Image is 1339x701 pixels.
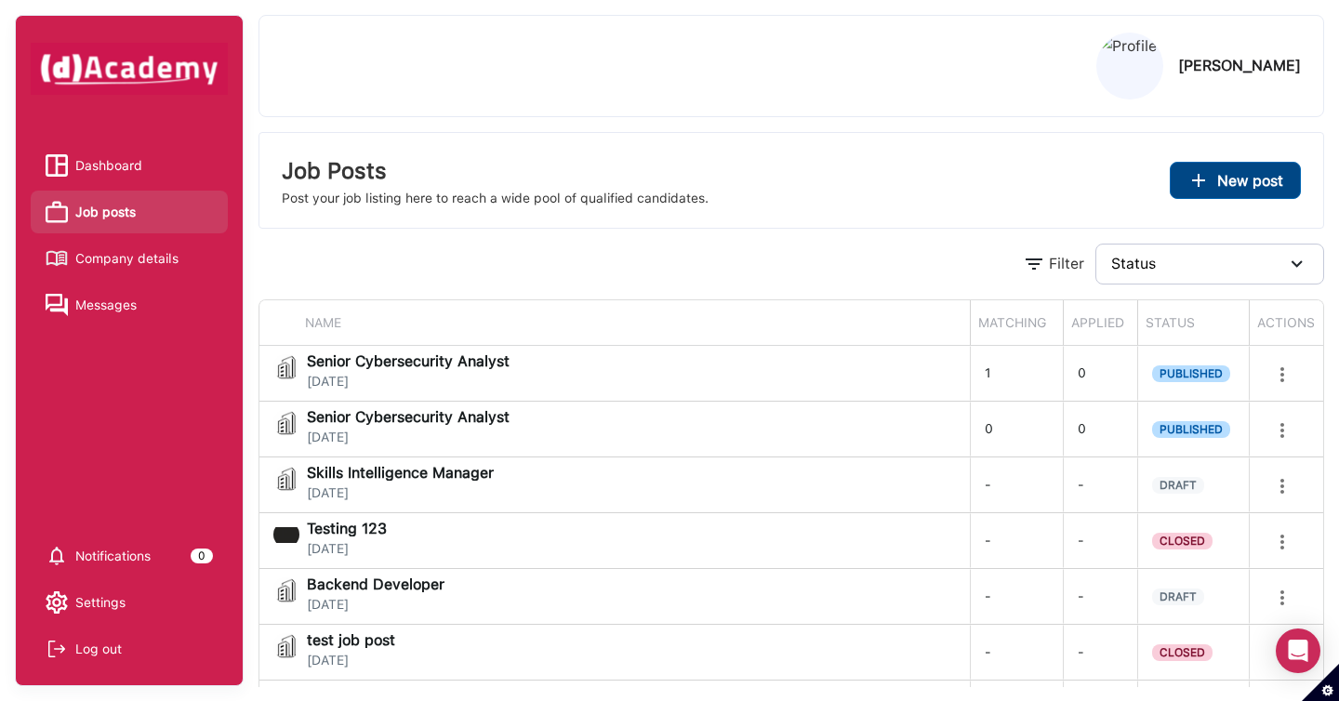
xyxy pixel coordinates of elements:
img: ... [1187,169,1210,192]
div: 0 [1063,402,1137,456]
span: New post [1217,172,1283,190]
span: NAME [305,315,341,330]
img: dAcademy [31,43,228,95]
span: [DATE] [307,430,510,445]
span: test job post [307,633,395,648]
span: [DATE] [307,597,444,613]
span: [DATE] [307,653,395,668]
div: - [1063,513,1137,568]
span: Messages [75,291,137,319]
span: APPLIED [1071,315,1124,330]
span: Settings [75,589,126,616]
span: PUBLISHED [1152,365,1230,382]
span: Skills Intelligence Manager [307,466,494,481]
span: DRAFT [1152,477,1204,494]
img: setting [46,591,68,614]
div: Open Intercom Messenger [1276,628,1320,673]
img: Company details icon [46,247,68,270]
img: Messages icon [46,294,68,316]
div: Job Posts [282,155,709,187]
img: jobi [273,410,299,436]
span: CLOSED [1152,533,1213,549]
span: DRAFT [1152,589,1204,605]
div: - [970,625,1063,680]
div: 0 [1063,346,1137,401]
div: - [970,569,1063,624]
span: [DATE] [307,541,387,557]
div: - [1063,569,1137,624]
span: Dashboard [75,152,142,179]
div: Filter [1049,254,1084,274]
button: more [1264,468,1301,505]
img: Dashboard icon [46,154,68,177]
span: Company details [75,245,179,272]
span: PUBLISHED [1152,421,1230,438]
a: Company details iconCompany details [46,245,213,272]
div: - [1063,625,1137,680]
img: jobi [273,633,299,659]
a: Dashboard iconDashboard [46,152,213,179]
button: Status [1095,244,1324,284]
span: STATUS [1146,315,1195,330]
img: Filter Icon [1023,253,1045,275]
button: Set cookie preferences [1302,664,1339,701]
img: jobi [273,354,299,380]
span: [DATE] [307,374,510,390]
span: ACTIONS [1257,315,1315,330]
img: Job posts icon [46,201,68,223]
span: Job posts [75,198,136,226]
a: Messages iconMessages [46,291,213,319]
img: Profile [1097,33,1162,99]
div: Log out [75,635,122,663]
span: Testing 123 [307,522,387,536]
button: more [1264,412,1301,449]
span: Backend Developer [307,577,444,592]
button: more [1264,523,1301,561]
div: 0 [970,402,1063,456]
button: more [1264,579,1301,616]
img: setting [46,545,68,567]
button: more [1264,635,1301,672]
img: jobi [273,522,299,548]
div: Post your job listing here to reach a wide pool of qualified candidates. [282,191,709,206]
div: 0 [191,549,213,563]
div: - [970,513,1063,568]
span: [DATE] [307,485,494,501]
button: more [1264,356,1301,393]
span: Senior Cybersecurity Analyst [307,354,510,369]
span: Senior Cybersecurity Analyst [307,410,510,425]
img: jobi [273,466,299,492]
div: [PERSON_NAME] [1178,57,1301,74]
div: 1 [970,346,1063,401]
span: CLOSED [1152,644,1213,661]
div: - [1063,457,1137,512]
span: MATCHING [978,315,1046,330]
img: jobi [273,577,299,603]
span: Notifications [75,542,151,570]
div: - [970,457,1063,512]
button: ...New post [1170,162,1301,199]
a: Job posts iconJob posts [46,198,213,226]
div: Status [1111,254,1156,274]
img: Log out [46,638,68,660]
